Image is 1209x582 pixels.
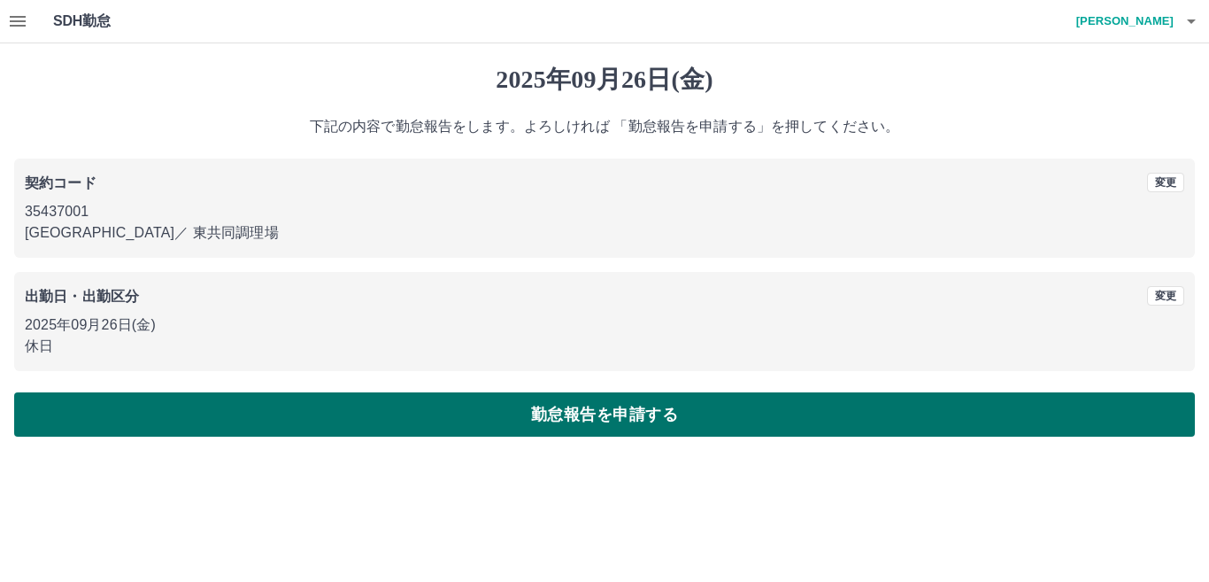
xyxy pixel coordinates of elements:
p: 35437001 [25,201,1184,222]
h1: 2025年09月26日(金) [14,65,1195,95]
p: 休日 [25,336,1184,357]
b: 出勤日・出勤区分 [25,289,139,304]
button: 変更 [1147,173,1184,192]
p: [GEOGRAPHIC_DATA] ／ 東共同調理場 [25,222,1184,244]
button: 勤怠報告を申請する [14,392,1195,437]
p: 2025年09月26日(金) [25,314,1184,336]
p: 下記の内容で勤怠報告をします。よろしければ 「勤怠報告を申請する」を押してください。 [14,116,1195,137]
button: 変更 [1147,286,1184,306]
b: 契約コード [25,175,96,190]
